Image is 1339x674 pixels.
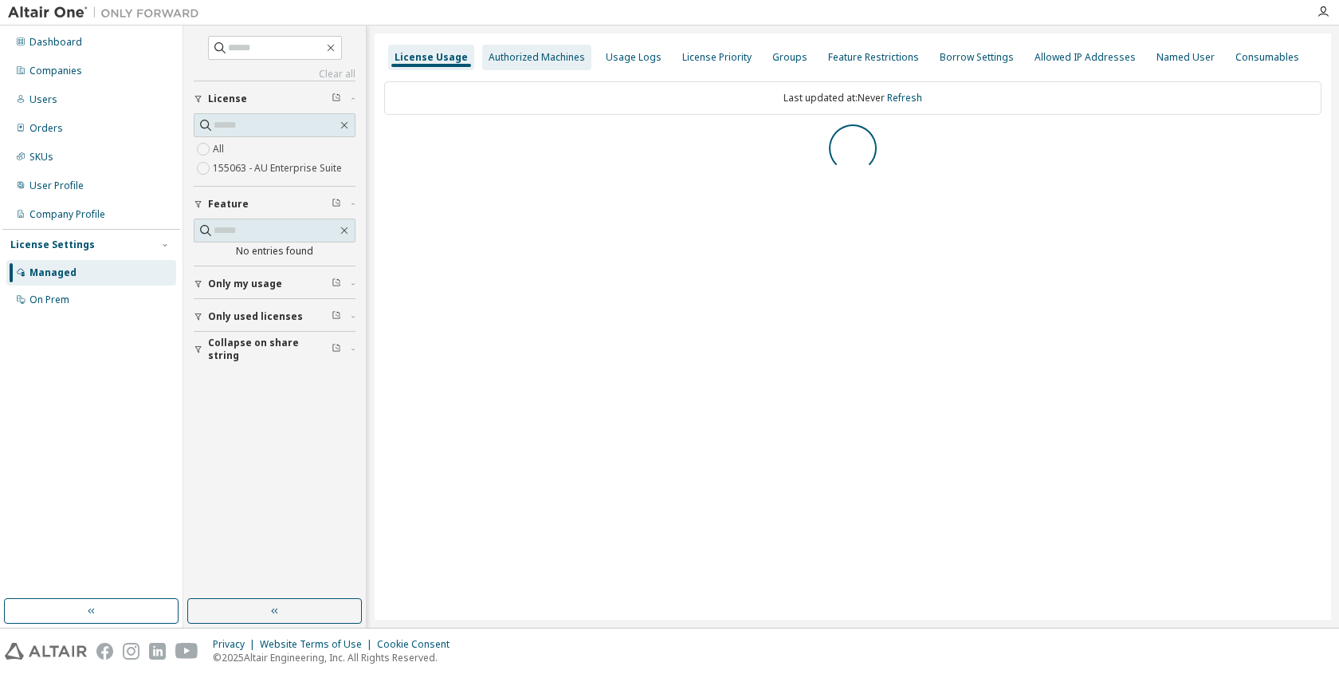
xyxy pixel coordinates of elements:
img: facebook.svg [96,643,113,660]
div: Last updated at: Never [384,81,1321,115]
img: Altair One [8,5,207,21]
p: © 2025 Altair Engineering, Inc. All Rights Reserved. [213,651,459,664]
div: Borrow Settings [940,51,1014,64]
div: Privacy [213,638,260,651]
div: Managed [29,266,77,279]
div: User Profile [29,179,84,192]
div: Feature Restrictions [828,51,919,64]
img: instagram.svg [123,643,139,660]
span: Clear filter [332,343,341,356]
div: SKUs [29,151,53,164]
div: Company Profile [29,208,105,221]
button: License [194,81,355,116]
img: linkedin.svg [149,643,166,660]
div: Named User [1156,51,1215,64]
a: Clear all [194,68,355,81]
div: Allowed IP Addresses [1035,51,1136,64]
div: On Prem [29,294,69,306]
div: Dashboard [29,36,82,49]
div: License Settings [10,238,95,251]
span: License [208,93,247,105]
div: Consumables [1235,51,1299,64]
div: Groups [772,51,807,64]
div: Website Terms of Use [260,638,377,651]
div: Companies [29,65,82,77]
img: altair_logo.svg [5,643,87,660]
button: Only my usage [194,266,355,302]
div: Cookie Consent [377,638,459,651]
label: All [213,140,227,159]
span: Clear filter [332,278,341,290]
div: License Usage [395,51,468,64]
span: Clear filter [332,310,341,323]
div: Users [29,93,57,106]
label: 155063 - AU Enterprise Suite [213,159,345,178]
div: Usage Logs [606,51,662,64]
span: Clear filter [332,93,341,105]
span: Feature [208,198,249,211]
img: youtube.svg [175,643,198,660]
span: Only my usage [208,278,282,290]
a: Refresh [887,91,922,104]
div: No entries found [194,245,355,258]
div: License Priority [682,51,752,64]
div: Orders [29,122,63,135]
button: Only used licenses [194,299,355,334]
button: Collapse on share string [194,332,355,367]
span: Clear filter [332,198,341,211]
button: Feature [194,187,355,222]
span: Collapse on share string [208,337,332,362]
span: Only used licenses [208,310,303,323]
div: Authorized Machines [489,51,585,64]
